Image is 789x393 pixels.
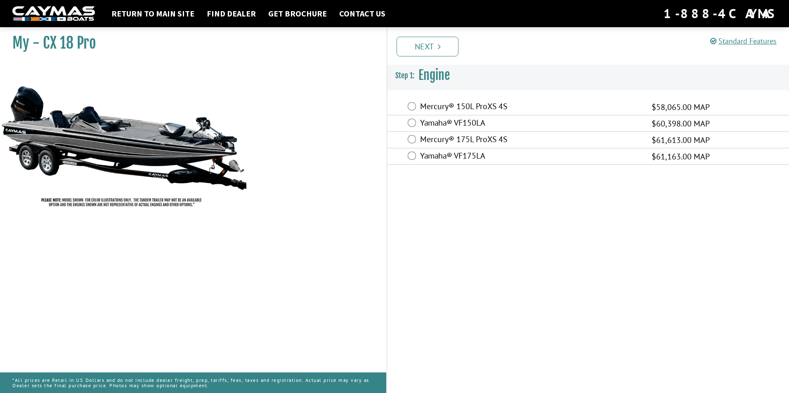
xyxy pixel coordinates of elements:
a: Contact Us [335,8,390,19]
img: white-logo-c9c8dbefe5ff5ceceb0f0178aa75bf4bb51f6bca0971e226c86eb53dfe498488.png [12,6,95,21]
label: Yamaha® VF150LA [420,118,641,130]
span: $61,613.00 MAP [652,134,710,146]
label: Mercury® 150L ProXS 4S [420,101,641,113]
a: Return to main site [107,8,198,19]
label: Yamaha® VF175LA [420,151,641,163]
a: Standard Features [710,36,777,46]
span: $58,065.00 MAP [652,101,710,113]
a: Next [397,37,458,56]
a: Find Dealer [203,8,260,19]
h1: My - CX 18 Pro [12,34,366,52]
span: $61,163.00 MAP [652,150,710,163]
p: *All prices are Retail in US Dollars and do not include dealer freight, prep, tariffs, fees, taxe... [12,373,374,392]
label: Mercury® 175L ProXS 4S [420,134,641,146]
span: $60,398.00 MAP [652,117,710,130]
h3: Engine [387,60,789,91]
a: Get Brochure [264,8,331,19]
div: 1-888-4CAYMAS [664,5,777,23]
ul: Pagination [394,35,789,56]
